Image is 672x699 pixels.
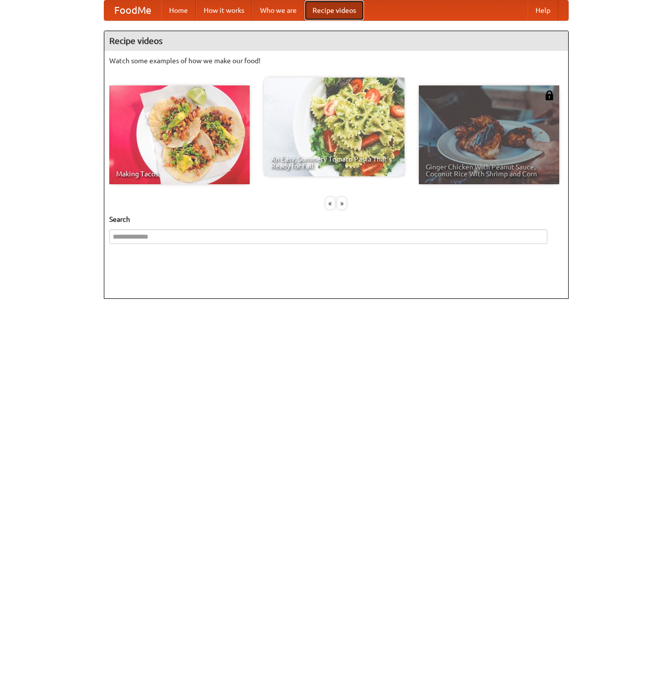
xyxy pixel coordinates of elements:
span: An Easy, Summery Tomato Pasta That's Ready for Fall [271,156,398,169]
h4: Recipe videos [104,31,568,51]
a: FoodMe [104,0,161,20]
h5: Search [109,214,563,224]
img: 483408.png [544,90,554,100]
a: Who we are [252,0,305,20]
span: Making Tacos [116,170,243,177]
a: How it works [196,0,252,20]
a: Recipe videos [305,0,364,20]
div: » [337,197,346,209]
a: Help [528,0,558,20]
a: Home [161,0,196,20]
div: « [326,197,335,209]
a: Making Tacos [109,85,250,184]
p: Watch some examples of how we make our food! [109,56,563,66]
a: An Easy, Summery Tomato Pasta That's Ready for Fall [264,78,404,176]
